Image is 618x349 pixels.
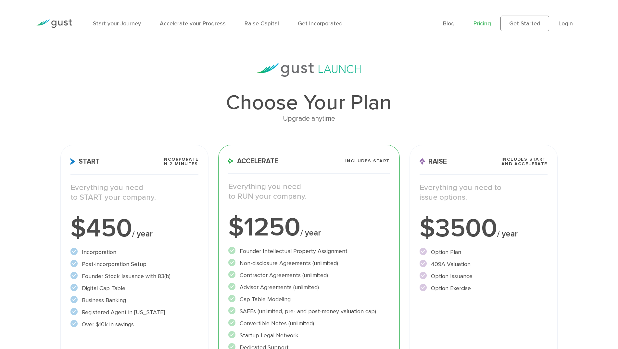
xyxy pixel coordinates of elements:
[70,158,100,165] span: Start
[228,319,389,328] li: Convertible Notes (unlimited)
[70,308,198,317] li: Registered Agent in [US_STATE]
[257,63,361,77] img: gust-launch-logos.svg
[132,229,153,239] span: / year
[70,320,198,329] li: Over $10k in savings
[60,113,557,124] div: Upgrade anytime
[420,183,548,202] p: Everything you need to issue options.
[473,20,491,27] a: Pricing
[93,20,141,27] a: Start your Journey
[70,158,75,165] img: Start Icon X2
[497,229,518,239] span: / year
[70,296,198,305] li: Business Banking
[420,284,548,293] li: Option Exercise
[420,248,548,257] li: Option Plan
[300,228,321,238] span: / year
[70,284,198,293] li: Digital Cap Table
[420,215,548,241] div: $3500
[228,158,278,165] span: Accelerate
[420,260,548,269] li: 409A Valuation
[420,272,548,281] li: Option Issuance
[70,248,198,257] li: Incorporation
[443,20,455,27] a: Blog
[228,271,389,280] li: Contractor Agreements (unlimited)
[228,158,234,164] img: Accelerate Icon
[245,20,279,27] a: Raise Capital
[228,214,389,240] div: $1250
[345,159,390,163] span: Includes START
[501,157,548,166] span: Includes START and ACCELERATE
[228,295,389,304] li: Cap Table Modeling
[70,260,198,269] li: Post-incorporation Setup
[420,158,447,165] span: Raise
[420,158,425,165] img: Raise Icon
[559,20,573,27] a: Login
[228,331,389,340] li: Startup Legal Network
[228,247,389,256] li: Founder Intellectual Property Assignment
[228,307,389,316] li: SAFEs (unlimited, pre- and post-money valuation cap)
[500,16,549,31] a: Get Started
[228,283,389,292] li: Advisor Agreements (unlimited)
[160,20,226,27] a: Accelerate your Progress
[60,92,557,113] h1: Choose Your Plan
[298,20,343,27] a: Get Incorporated
[70,215,198,241] div: $450
[70,183,198,202] p: Everything you need to START your company.
[228,259,389,268] li: Non-disclosure Agreements (unlimited)
[70,272,198,281] li: Founder Stock Issuance with 83(b)
[36,19,72,28] img: Gust Logo
[228,182,389,201] p: Everything you need to RUN your company.
[162,157,198,166] span: Incorporate in 2 Minutes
